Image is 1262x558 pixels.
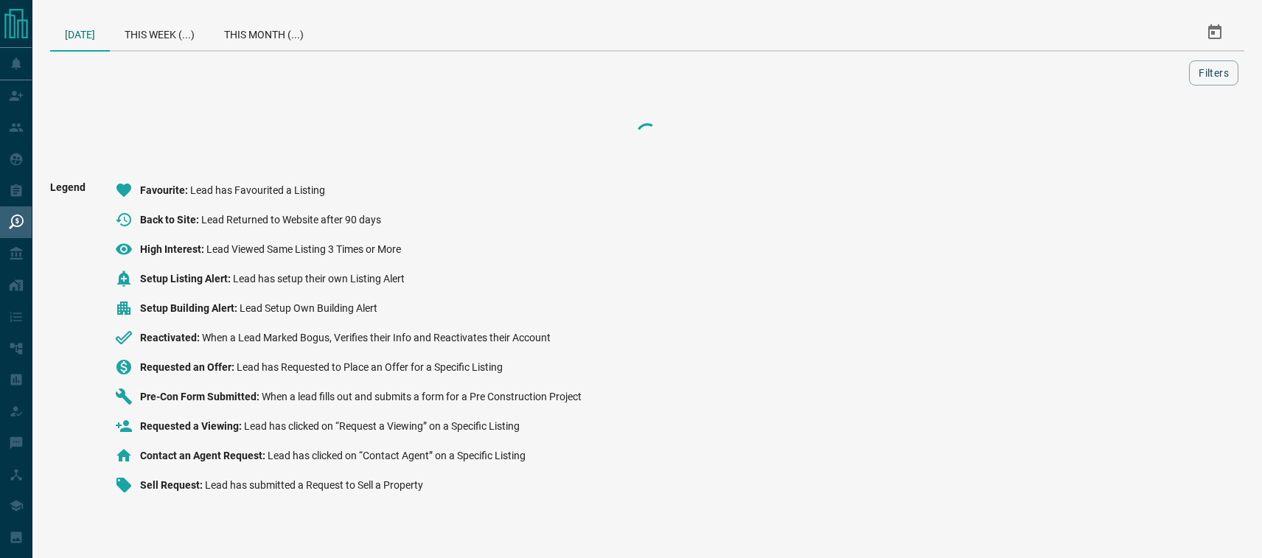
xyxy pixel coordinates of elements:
span: Back to Site [140,214,201,226]
span: Setup Building Alert [140,302,240,314]
span: Requested an Offer [140,361,237,373]
span: Lead Setup Own Building Alert [240,302,377,314]
span: Favourite [140,184,190,196]
span: Lead has Favourited a Listing [190,184,325,196]
span: High Interest [140,243,206,255]
div: Loading [574,119,721,149]
span: When a lead fills out and submits a form for a Pre Construction Project [262,391,582,402]
span: Pre-Con Form Submitted [140,391,262,402]
span: Lead has clicked on “Request a Viewing” on a Specific Listing [244,420,520,432]
div: This Week (...) [110,15,209,50]
span: Sell Request [140,479,205,491]
span: Lead has clicked on “Contact Agent” on a Specific Listing [268,450,526,461]
span: When a Lead Marked Bogus, Verifies their Info and Reactivates their Account [202,332,551,343]
span: Lead has setup their own Listing Alert [233,273,405,285]
span: Lead Viewed Same Listing 3 Times or More [206,243,401,255]
div: This Month (...) [209,15,318,50]
span: Reactivated [140,332,202,343]
span: Legend [50,181,86,506]
span: Lead has submitted a Request to Sell a Property [205,479,423,491]
span: Lead has Requested to Place an Offer for a Specific Listing [237,361,503,373]
button: Filters [1189,60,1238,86]
span: Setup Listing Alert [140,273,233,285]
span: Requested a Viewing [140,420,244,432]
div: [DATE] [50,15,110,52]
span: Lead Returned to Website after 90 days [201,214,381,226]
button: Select Date Range [1197,15,1233,50]
span: Contact an Agent Request [140,450,268,461]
